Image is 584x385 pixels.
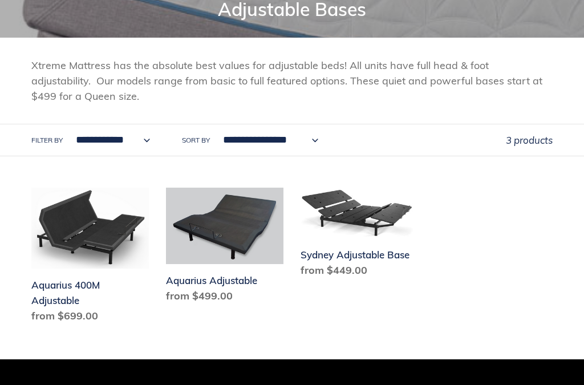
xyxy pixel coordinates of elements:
label: Sort by [182,135,210,145]
a: Sydney Adjustable Base [301,188,418,282]
a: Aquarius 400M Adjustable [31,188,149,328]
span: 3 products [506,134,553,146]
a: Aquarius Adjustable [166,188,283,308]
label: Filter by [31,135,63,145]
p: Xtreme Mattress has the absolute best values for adjustable beds! All units have full head & foot... [31,58,553,104]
